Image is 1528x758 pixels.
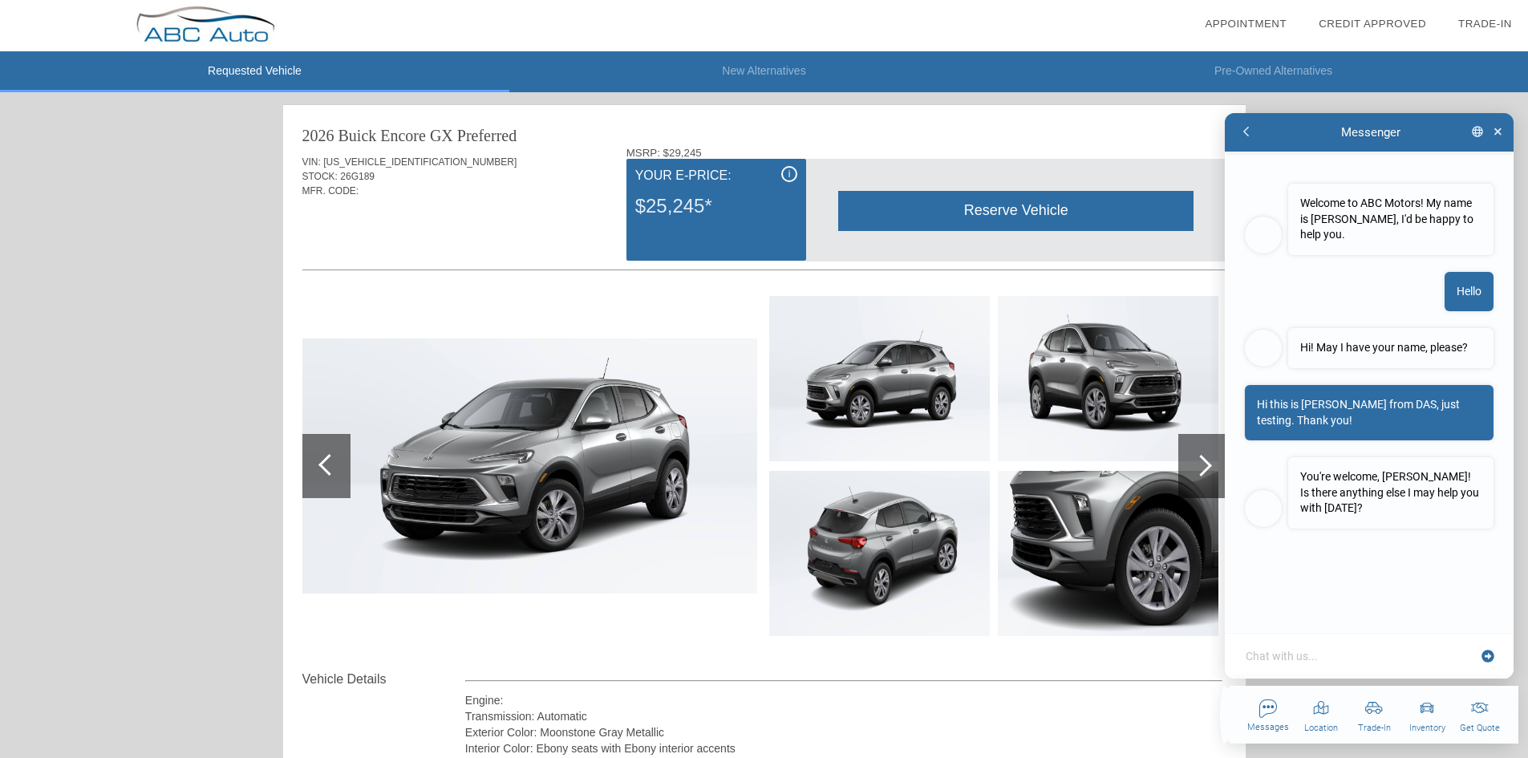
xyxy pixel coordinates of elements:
[323,156,517,168] span: [US_VEHICLE_IDENTIFICATION_NUMBER]
[788,168,791,180] span: i
[1319,18,1426,30] a: Credit Approved
[465,708,1223,724] div: Transmission: Automatic
[302,222,1226,248] div: Quoted on [DATE] 10:42:39 AM
[635,166,797,185] div: Your E-Price:
[457,124,517,147] div: Preferred
[465,740,1223,756] div: Interior Color: Ebony seats with Ebony interior accents
[1458,18,1512,30] a: Trade-In
[302,124,453,147] div: 2026 Buick Encore GX
[998,471,1218,636] img: 99a5a788f84afc7339cbf0860b894b47.jpg
[769,471,990,636] img: 087433ba3e6bd0ad9fd42aca3c631a59.jpg
[340,171,375,182] span: 26G189
[465,724,1223,740] div: Exterior Color: Moonstone Gray Metallic
[838,191,1194,230] div: Reserve Vehicle
[509,51,1019,92] li: New Alternatives
[302,338,757,594] img: 52e6d9de66b88525c729ed8a0cfc983b.jpg
[302,156,321,168] span: VIN:
[1205,18,1287,30] a: Appointment
[302,171,338,182] span: STOCK:
[769,296,990,461] img: 78aaf7b8b2541e1f22d796fbb320f50d.jpg
[465,692,1223,708] div: Engine:
[998,296,1218,461] img: 3fe1078cee0a321d82d029d6e097f2f4.jpg
[302,185,359,197] span: MFR. CODE:
[1210,99,1528,758] iframe: Chat Assistance
[635,185,797,227] div: $25,245*
[626,147,1226,159] div: MSRP: $29,245
[302,670,465,689] div: Vehicle Details
[1019,51,1528,92] li: Pre-Owned Alternatives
